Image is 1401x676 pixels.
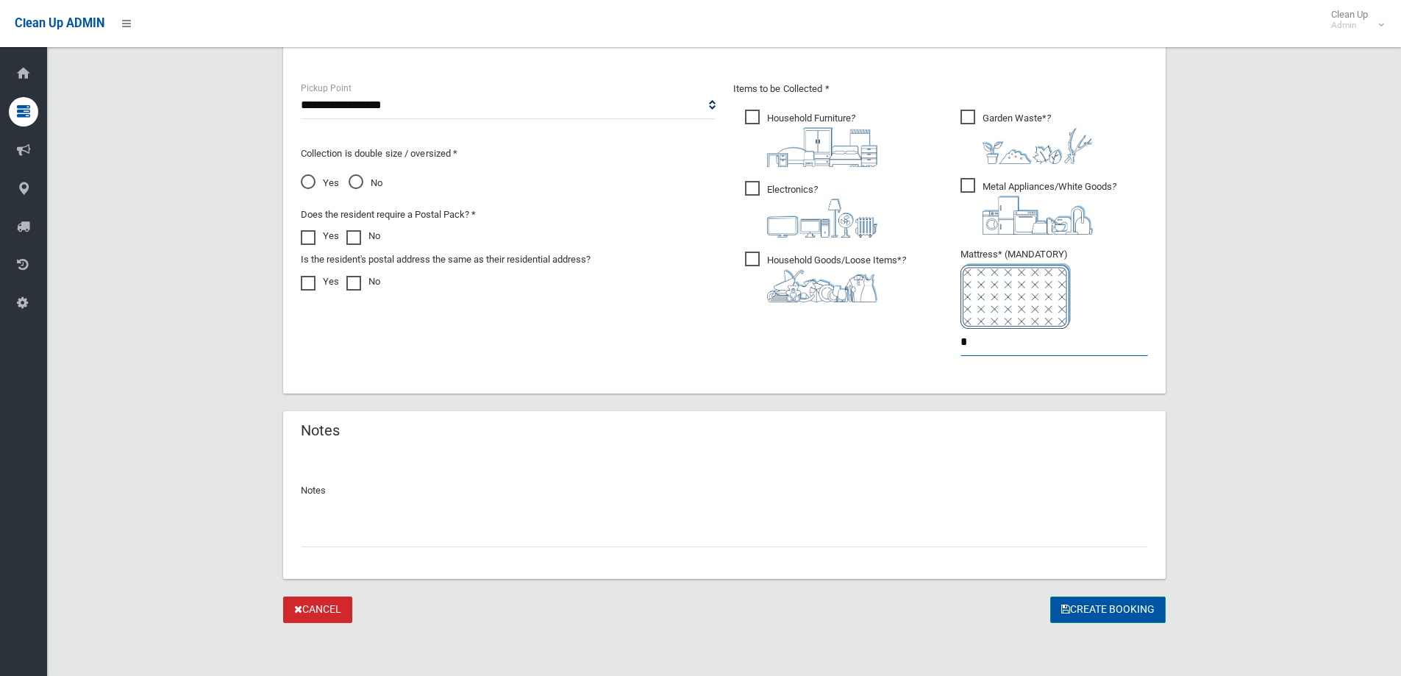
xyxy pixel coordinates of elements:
[745,181,877,238] span: Electronics
[283,416,357,445] header: Notes
[301,174,339,192] span: Yes
[346,227,380,245] label: No
[983,196,1093,235] img: 36c1b0289cb1767239cdd3de9e694f19.png
[346,273,380,291] label: No
[15,16,104,30] span: Clean Up ADMIN
[1331,20,1368,31] small: Admin
[767,127,877,167] img: aa9efdbe659d29b613fca23ba79d85cb.png
[283,597,352,624] a: Cancel
[745,110,877,167] span: Household Furniture
[983,127,1093,164] img: 4fd8a5c772b2c999c83690221e5242e0.png
[767,184,877,238] i: ?
[301,482,1148,499] p: Notes
[301,251,591,268] label: Is the resident's postal address the same as their residential address?
[733,80,1148,98] p: Items to be Collected *
[767,113,877,167] i: ?
[960,178,1116,235] span: Metal Appliances/White Goods
[960,110,1093,164] span: Garden Waste*
[349,174,382,192] span: No
[301,227,339,245] label: Yes
[767,269,877,302] img: b13cc3517677393f34c0a387616ef184.png
[983,181,1116,235] i: ?
[745,252,906,302] span: Household Goods/Loose Items*
[301,206,476,224] label: Does the resident require a Postal Pack? *
[1050,597,1166,624] button: Create Booking
[1324,9,1383,31] span: Clean Up
[960,249,1148,329] span: Mattress* (MANDATORY)
[767,255,906,302] i: ?
[983,113,1093,164] i: ?
[301,273,339,291] label: Yes
[960,263,1071,329] img: e7408bece873d2c1783593a074e5cb2f.png
[767,199,877,238] img: 394712a680b73dbc3d2a6a3a7ffe5a07.png
[301,145,716,163] p: Collection is double size / oversized *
